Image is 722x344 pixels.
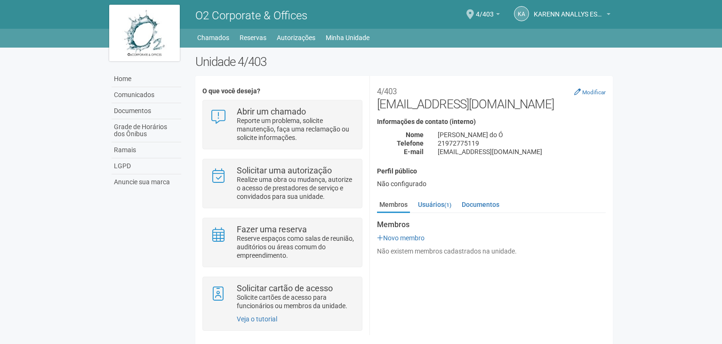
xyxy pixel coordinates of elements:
a: Chamados [197,31,229,44]
strong: Fazer uma reserva [237,224,307,234]
a: Home [112,71,181,87]
a: Anuncie sua marca [112,174,181,190]
a: Ramais [112,142,181,158]
div: Não existem membros cadastrados na unidade. [377,247,606,255]
h2: [EMAIL_ADDRESS][DOMAIN_NAME] [377,83,606,111]
strong: E-mail [404,148,424,156]
a: Abrir um chamado Reporte um problema, solicite manutenção, faça uma reclamação ou solicite inform... [210,107,354,142]
p: Solicite cartões de acesso para funcionários ou membros da unidade. [237,293,355,310]
a: KA [514,6,529,21]
a: Reservas [240,31,266,44]
strong: Membros [377,221,606,229]
span: O2 Corporate & Offices [195,9,307,22]
small: 4/403 [377,87,397,96]
a: LGPD [112,158,181,174]
strong: Telefone [397,139,424,147]
strong: Solicitar uma autorização [237,165,332,175]
strong: Abrir um chamado [237,106,306,116]
a: Documentos [112,103,181,119]
a: Veja o tutorial [237,315,277,323]
a: Minha Unidade [326,31,369,44]
a: Grade de Horários dos Ônibus [112,119,181,142]
div: 21972775119 [431,139,613,147]
strong: Solicitar cartão de acesso [237,283,333,293]
small: Modificar [582,89,606,96]
div: Não configurado [377,180,606,188]
p: Realize uma obra ou mudança, autorize o acesso de prestadores de serviço e convidados para sua un... [237,175,355,201]
span: KARENN ANALLYS ESTELLA [534,1,604,18]
a: Solicitar uma autorização Realize uma obra ou mudança, autorize o acesso de prestadores de serviç... [210,166,354,201]
p: Reporte um problema, solicite manutenção, faça uma reclamação ou solicite informações. [237,116,355,142]
h4: Perfil público [377,168,606,175]
h4: O que você deseja? [202,88,362,95]
strong: Nome [406,131,424,139]
a: 4/403 [476,12,500,19]
a: Documentos [459,197,502,212]
a: Fazer uma reserva Reserve espaços como salas de reunião, auditórios ou áreas comum do empreendime... [210,225,354,260]
p: Reserve espaços como salas de reunião, auditórios ou áreas comum do empreendimento. [237,234,355,260]
a: Modificar [574,88,606,96]
a: Solicitar cartão de acesso Solicite cartões de acesso para funcionários ou membros da unidade. [210,284,354,310]
a: Membros [377,197,410,213]
img: logo.jpg [109,5,180,61]
a: Comunicados [112,87,181,103]
div: [PERSON_NAME] do Ó [431,131,613,139]
small: (1) [444,202,451,208]
span: 4/403 [476,1,494,18]
div: [EMAIL_ADDRESS][DOMAIN_NAME] [431,147,613,156]
a: KARENN ANALLYS ESTELLA [534,12,610,19]
a: Novo membro [377,234,425,242]
a: Usuários(1) [416,197,454,212]
a: Autorizações [277,31,315,44]
h2: Unidade 4/403 [195,55,613,69]
h4: Informações de contato (interno) [377,118,606,125]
